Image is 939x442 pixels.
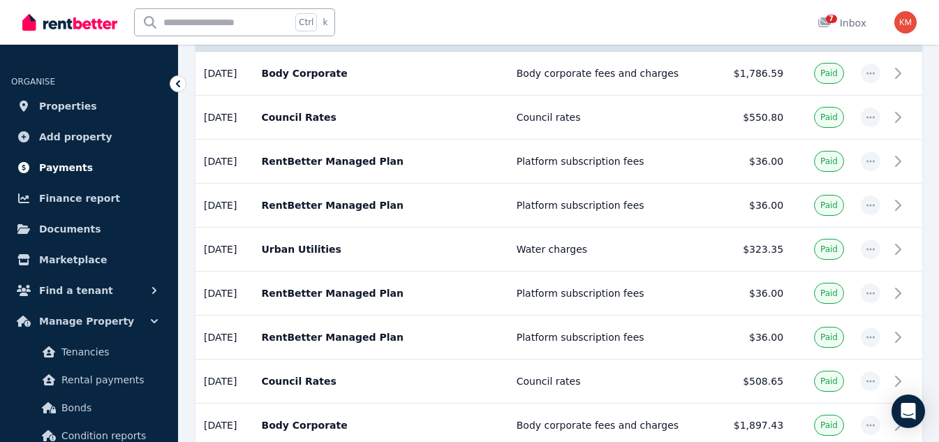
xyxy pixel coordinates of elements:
a: Finance report [11,184,167,212]
a: Tenancies [17,338,161,366]
span: Paid [820,332,838,343]
span: Find a tenant [39,282,113,299]
td: $1,786.59 [715,52,792,96]
td: [DATE] [195,184,253,228]
span: Bonds [61,399,156,416]
td: Platform subscription fees [508,140,715,184]
td: Council rates [508,96,715,140]
td: Water charges [508,228,715,272]
td: Body corporate fees and charges [508,52,715,96]
a: Properties [11,92,167,120]
td: $550.80 [715,96,792,140]
p: RentBetter Managed Plan [261,154,499,168]
div: Open Intercom Messenger [892,395,925,428]
span: Payments [39,159,93,176]
td: [DATE] [195,228,253,272]
span: 7 [826,15,837,23]
p: Body Corporate [261,418,499,432]
span: Finance report [39,190,120,207]
a: Rental payments [17,366,161,394]
div: Inbox [818,16,866,30]
td: [DATE] [195,140,253,184]
td: $36.00 [715,140,792,184]
td: [DATE] [195,360,253,404]
span: Paid [820,288,838,299]
td: [DATE] [195,52,253,96]
span: Ctrl [295,13,317,31]
p: Council Rates [261,110,499,124]
td: [DATE] [195,272,253,316]
span: Paid [820,68,838,79]
td: $36.00 [715,316,792,360]
td: [DATE] [195,316,253,360]
span: Paid [820,156,838,167]
td: Platform subscription fees [508,272,715,316]
span: k [323,17,327,28]
a: Bonds [17,394,161,422]
a: Add property [11,123,167,151]
img: Kirsty Mackinnon [894,11,917,34]
a: Marketplace [11,246,167,274]
img: RentBetter [22,12,117,33]
td: Council rates [508,360,715,404]
p: Urban Utilities [261,242,499,256]
span: Marketplace [39,251,107,268]
a: Documents [11,215,167,243]
a: Payments [11,154,167,182]
p: RentBetter Managed Plan [261,286,499,300]
span: Manage Property [39,313,134,330]
span: Tenancies [61,344,156,360]
p: Body Corporate [261,66,499,80]
p: RentBetter Managed Plan [261,330,499,344]
span: Rental payments [61,371,156,388]
td: $36.00 [715,184,792,228]
button: Find a tenant [11,277,167,304]
span: Paid [820,420,838,431]
span: Paid [820,112,838,123]
span: ORGANISE [11,77,55,87]
td: Platform subscription fees [508,316,715,360]
span: Paid [820,200,838,211]
td: Platform subscription fees [508,184,715,228]
td: $323.35 [715,228,792,272]
td: $508.65 [715,360,792,404]
button: Manage Property [11,307,167,335]
td: [DATE] [195,96,253,140]
span: Documents [39,221,101,237]
span: Add property [39,128,112,145]
span: Paid [820,244,838,255]
p: RentBetter Managed Plan [261,198,499,212]
p: Council Rates [261,374,499,388]
td: $36.00 [715,272,792,316]
span: Properties [39,98,97,115]
span: Paid [820,376,838,387]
